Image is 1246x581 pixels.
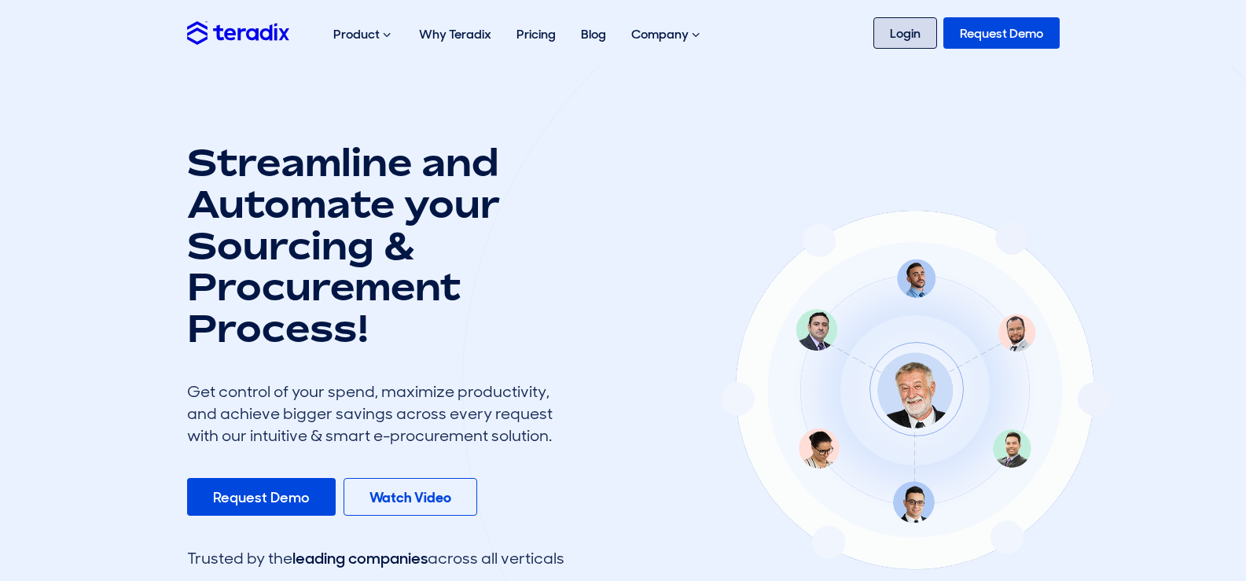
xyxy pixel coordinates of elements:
[568,9,619,59] a: Blog
[344,478,477,516] a: Watch Video
[187,478,336,516] a: Request Demo
[187,142,564,349] h1: Streamline and Automate your Sourcing & Procurement Process!
[504,9,568,59] a: Pricing
[187,381,564,447] div: Get control of your spend, maximize productivity, and achieve bigger savings across every request...
[187,21,289,44] img: Teradix logo
[369,488,451,507] b: Watch Video
[943,17,1060,49] a: Request Demo
[619,9,715,60] div: Company
[321,9,406,60] div: Product
[187,547,564,569] div: Trusted by the across all verticals
[406,9,504,59] a: Why Teradix
[292,548,428,568] span: leading companies
[873,17,937,49] a: Login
